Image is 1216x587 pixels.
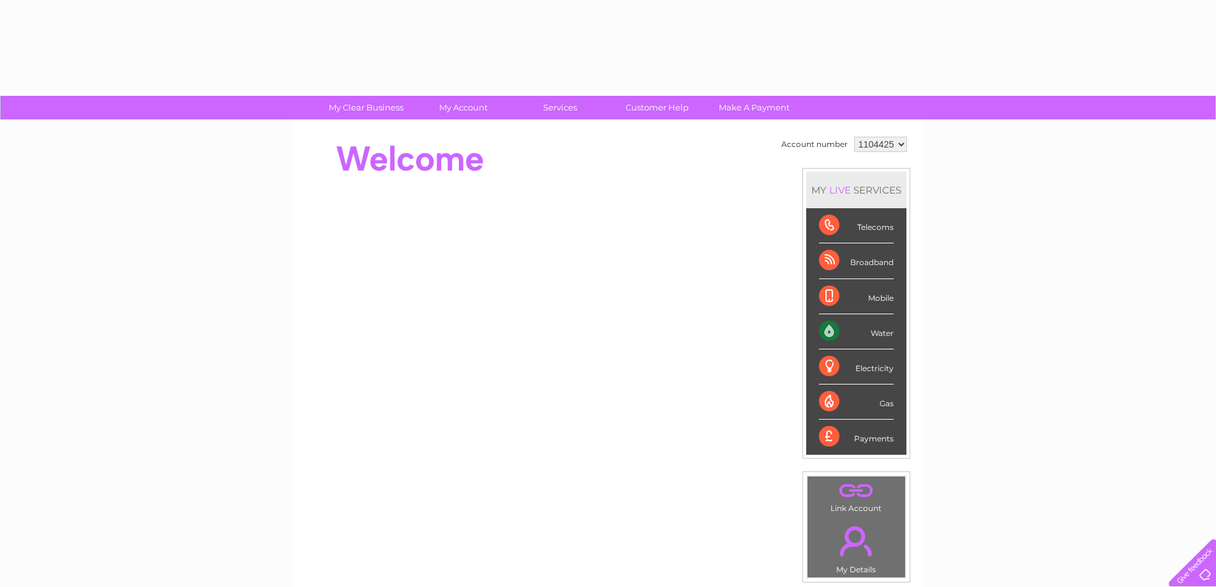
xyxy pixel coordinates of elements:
div: Broadband [819,243,894,278]
a: Customer Help [604,96,710,119]
div: Water [819,314,894,349]
a: Services [507,96,613,119]
a: . [811,519,902,563]
div: Telecoms [819,208,894,243]
div: Mobile [819,279,894,314]
div: LIVE [827,184,853,196]
td: Account number [778,133,851,155]
a: . [811,480,902,502]
td: Link Account [807,476,906,516]
a: Make A Payment [702,96,807,119]
a: My Clear Business [313,96,419,119]
td: My Details [807,515,906,578]
div: MY SERVICES [806,172,906,208]
div: Payments [819,420,894,454]
a: My Account [410,96,516,119]
div: Gas [819,385,894,420]
div: Electricity [819,349,894,385]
